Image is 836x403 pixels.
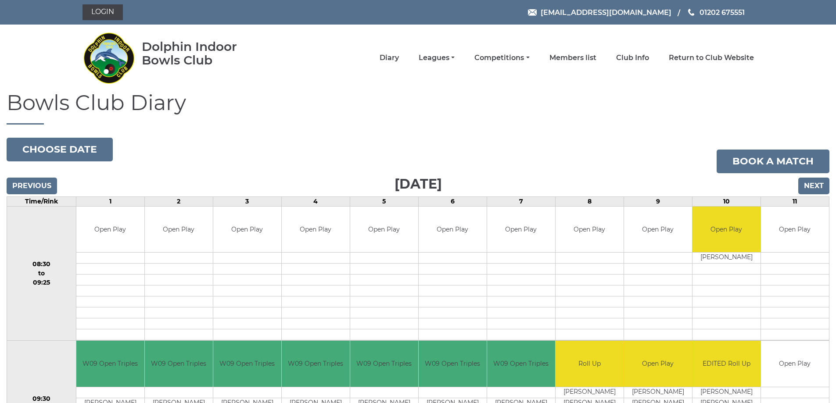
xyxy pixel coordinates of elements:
td: Open Play [487,207,555,253]
td: Roll Up [556,341,624,387]
span: [EMAIL_ADDRESS][DOMAIN_NAME] [541,8,671,16]
a: Leagues [419,53,455,63]
td: W09 Open Triples [350,341,418,387]
td: Open Play [76,207,144,253]
td: Time/Rink [7,196,76,206]
td: W09 Open Triples [487,341,555,387]
input: Previous [7,178,57,194]
a: Club Info [616,53,649,63]
td: 11 [761,196,829,206]
td: 10 [692,196,761,206]
td: W09 Open Triples [282,341,350,387]
td: Open Play [282,207,350,253]
td: [PERSON_NAME] [692,253,761,264]
td: 8 [555,196,624,206]
td: 4 [281,196,350,206]
td: W09 Open Triples [419,341,487,387]
td: Open Play [761,207,829,253]
a: Login [83,4,123,20]
td: W09 Open Triples [145,341,213,387]
a: Diary [380,53,399,63]
a: Members list [549,53,596,63]
td: 08:30 to 09:25 [7,206,76,341]
td: 6 [418,196,487,206]
button: Choose date [7,138,113,161]
input: Next [798,178,829,194]
td: Open Play [624,207,692,253]
td: 9 [624,196,692,206]
td: 5 [350,196,418,206]
a: Email [EMAIL_ADDRESS][DOMAIN_NAME] [528,7,671,18]
td: Open Play [213,207,281,253]
td: Open Play [419,207,487,253]
td: W09 Open Triples [213,341,281,387]
div: Dolphin Indoor Bowls Club [142,40,265,67]
td: W09 Open Triples [76,341,144,387]
h1: Bowls Club Diary [7,91,829,125]
td: 7 [487,196,555,206]
td: Open Play [145,207,213,253]
a: Return to Club Website [669,53,754,63]
a: Phone us 01202 675551 [687,7,745,18]
td: Open Play [761,341,829,387]
img: Email [528,9,537,16]
img: Phone us [688,9,694,16]
td: 1 [76,196,144,206]
td: 2 [144,196,213,206]
a: Competitions [474,53,529,63]
td: Open Play [692,207,761,253]
td: [PERSON_NAME] [692,387,761,398]
td: EDITED Roll Up [692,341,761,387]
td: Open Play [556,207,624,253]
img: Dolphin Indoor Bowls Club [83,27,135,89]
span: 01202 675551 [700,8,745,16]
td: Open Play [624,341,692,387]
td: Open Play [350,207,418,253]
td: [PERSON_NAME] [624,387,692,398]
a: Book a match [717,150,829,173]
td: [PERSON_NAME] [556,387,624,398]
td: 3 [213,196,281,206]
